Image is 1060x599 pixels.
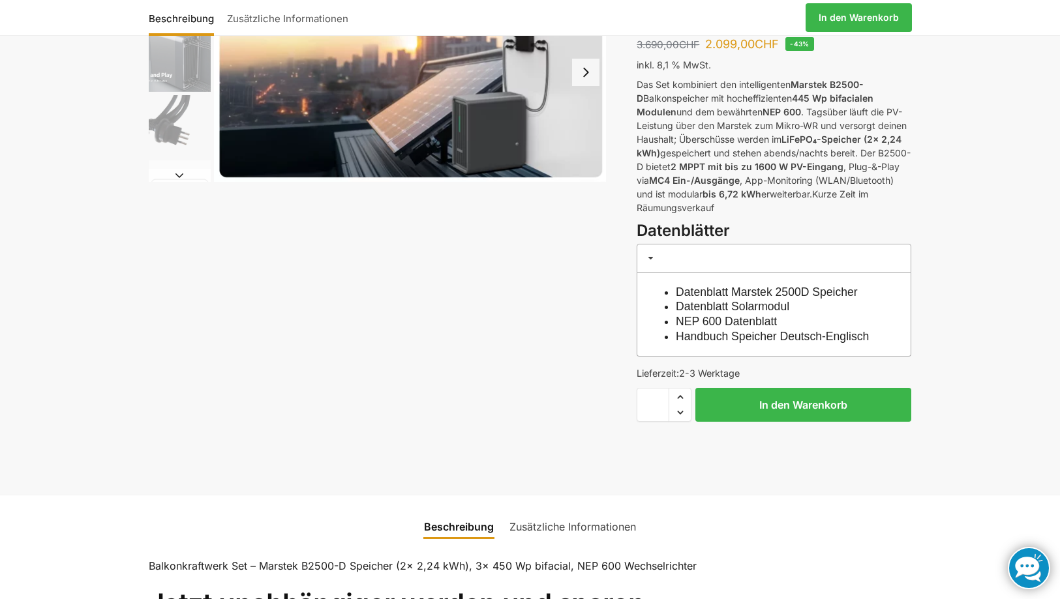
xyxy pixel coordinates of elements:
p: Balkonkraftwerk Set – Marstek B2500-D Speicher (2x 2,24 kWh), 3× 450 Wp bifacial, NEP 600 Wechsel... [149,558,912,575]
a: Datenblatt Solarmodul [676,300,789,313]
li: 4 / 9 [145,158,211,224]
span: inkl. 8,1 % MwSt. [637,59,711,70]
button: Next slide [149,169,211,182]
a: Datenblatt Marstek 2500D Speicher [676,285,858,299]
p: Das Set kombiniert den intelligenten Balkonspeicher mit hocheffizienten und dem bewährten . Tagsü... [637,78,911,214]
bdi: 2.099,00 [705,37,779,51]
span: -43% [785,37,814,51]
a: Zusätzliche Informationen [502,511,644,542]
strong: 2 MPPT mit bis zu 1600 W PV-Eingang [671,161,843,172]
li: 2 / 9 [145,28,211,93]
li: 3 / 9 [145,93,211,158]
span: 2-3 Werktage [679,368,740,379]
a: In den Warenkorb [806,3,912,32]
span: Lieferzeit: [637,368,740,379]
strong: MC4 Ein-/Ausgänge [649,175,740,186]
iframe: Sicherer Rahmen für schnelle Bezahlvorgänge [634,430,914,466]
img: ChatGPT Image 29. März 2025, 12_41_06 [149,160,211,222]
a: NEP 600 Datenblatt [676,315,777,328]
a: Beschreibung [149,2,220,33]
span: CHF [679,38,699,51]
a: Zusätzliche Informationen [220,2,355,33]
button: In den Warenkorb [695,388,911,422]
strong: bis 6,72 kWh [703,188,761,199]
bdi: 3.690,00 [637,38,699,51]
span: CHF [755,37,779,51]
span: Reduce quantity [669,404,691,421]
button: Next slide [572,59,599,86]
input: Produktmenge [637,388,669,422]
img: Marstek Balkonkraftwerk [149,30,211,92]
img: Anschlusskabel-3meter_schweizer-stecker [149,95,211,157]
a: Handbuch Speicher Deutsch-Englisch [676,330,869,343]
strong: NEP 600 [763,106,801,117]
span: Increase quantity [669,388,691,405]
a: Beschreibung [416,511,502,542]
h3: Datenblätter [637,220,911,242]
